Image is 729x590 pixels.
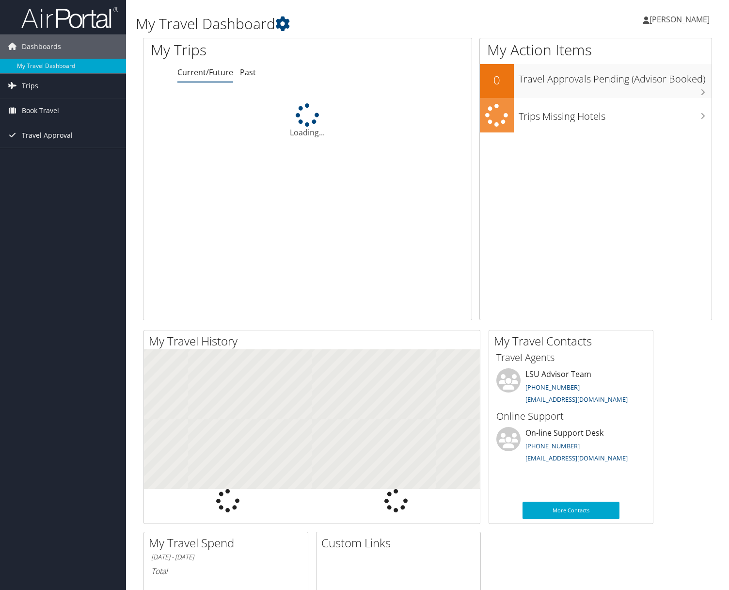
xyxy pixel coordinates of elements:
h2: Custom Links [321,535,480,551]
img: airportal-logo.png [21,6,118,29]
h2: My Travel History [149,333,480,349]
h3: Online Support [496,410,646,423]
h1: My Travel Dashboard [136,14,525,34]
h2: 0 [480,72,514,88]
a: [PHONE_NUMBER] [525,383,580,392]
h6: [DATE] - [DATE] [151,553,301,562]
a: [EMAIL_ADDRESS][DOMAIN_NAME] [525,395,628,404]
h3: Trips Missing Hotels [519,105,712,123]
span: Book Travel [22,98,59,123]
a: More Contacts [523,502,619,519]
a: [PERSON_NAME] [643,5,719,34]
a: Trips Missing Hotels [480,98,712,132]
h2: My Travel Spend [149,535,308,551]
span: Dashboards [22,34,61,59]
a: Past [240,67,256,78]
a: [PHONE_NUMBER] [525,442,580,450]
h6: Total [151,566,301,576]
li: On-line Support Desk [491,427,650,467]
span: Trips [22,74,38,98]
h1: My Trips [151,40,328,60]
a: Current/Future [177,67,233,78]
div: Loading... [143,103,472,138]
a: 0Travel Approvals Pending (Advisor Booked) [480,64,712,98]
span: [PERSON_NAME] [650,14,710,25]
span: Travel Approval [22,123,73,147]
li: LSU Advisor Team [491,368,650,408]
h3: Travel Agents [496,351,646,364]
a: [EMAIL_ADDRESS][DOMAIN_NAME] [525,454,628,462]
h1: My Action Items [480,40,712,60]
h2: My Travel Contacts [494,333,653,349]
h3: Travel Approvals Pending (Advisor Booked) [519,67,712,86]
